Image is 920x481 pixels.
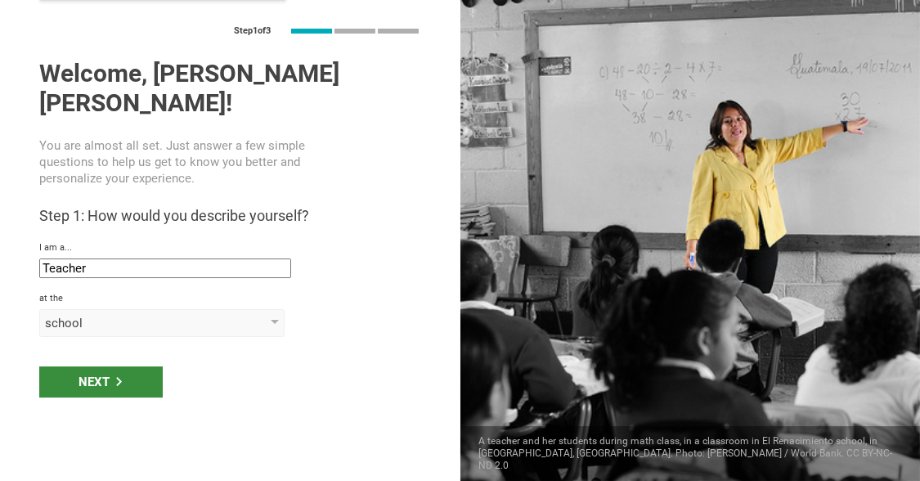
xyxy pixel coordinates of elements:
[235,25,272,37] div: Step 1 of 3
[39,59,421,118] h1: Welcome, [PERSON_NAME] [PERSON_NAME]!
[39,206,421,226] h3: Step 1: How would you describe yourself?
[45,315,232,331] div: school
[39,293,421,304] div: at the
[39,242,421,254] div: I am a...
[39,258,291,278] input: role that defines you
[39,366,163,398] div: Next
[39,137,344,187] p: You are almost all set. Just answer a few simple questions to help us get to know you better and ...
